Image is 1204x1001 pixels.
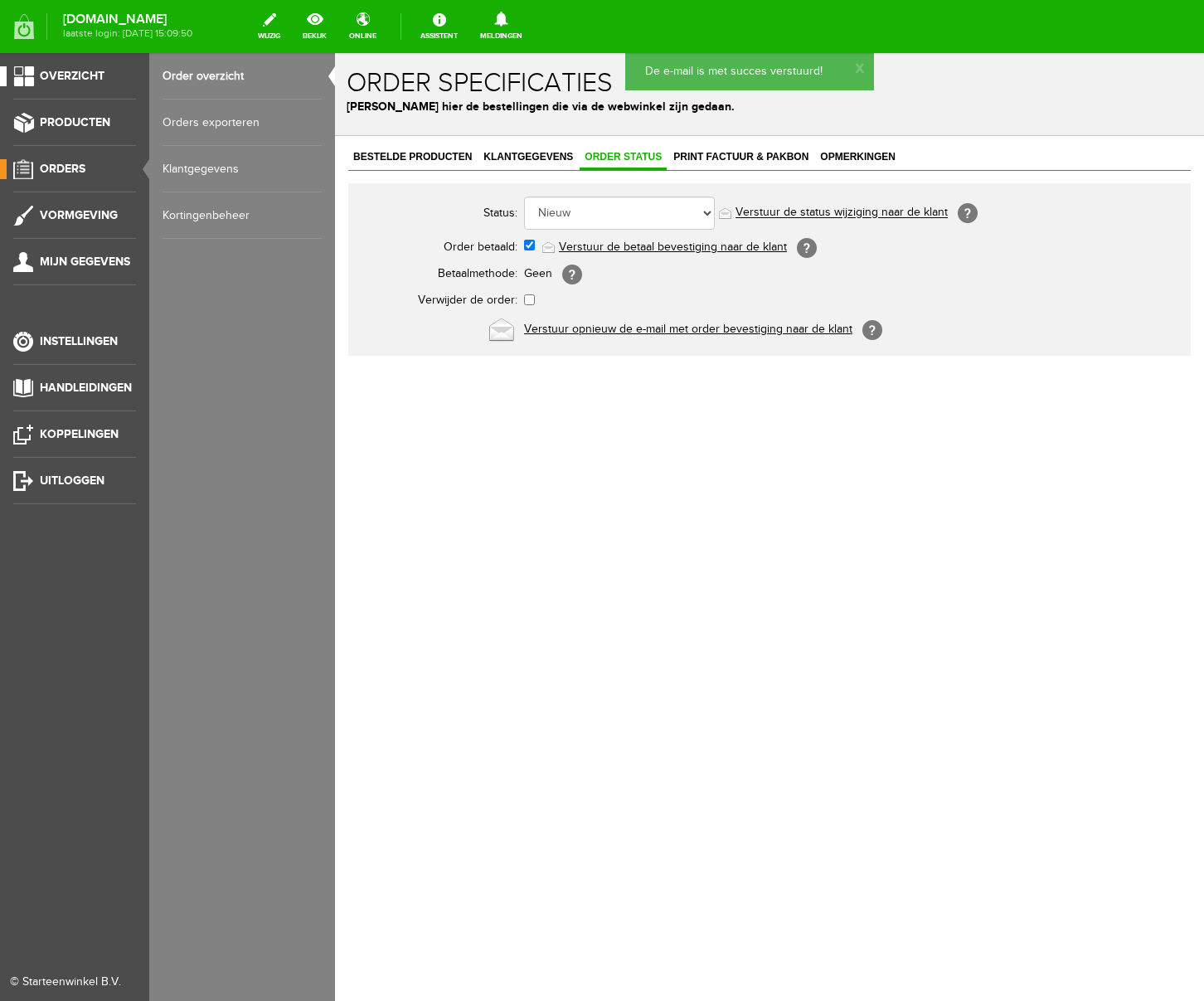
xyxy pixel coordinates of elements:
span: Mijn gegevens [40,255,130,269]
span: [?] [227,211,247,231]
a: Meldingen [470,8,532,45]
a: Verstuur de status wijziging naar de klant [401,153,613,167]
a: Order status [245,93,332,117]
span: Koppelingen [40,427,119,441]
th: Status: [23,140,189,180]
h1: Order specificaties [12,16,857,45]
a: Bestelde producten [13,93,142,117]
strong: [DOMAIN_NAME] [63,15,192,24]
a: Print factuur & pakbon [333,93,478,117]
a: x [521,6,529,22]
a: Orders exporteren [163,100,322,146]
a: Verstuur de betaal bevestiging naar de klant [224,187,452,201]
a: Assistent [410,8,468,45]
div: © Starteenwinkel B.V. [10,974,126,991]
p: De e-mail is met succes verstuurd! [310,10,519,27]
span: [?] [527,267,547,287]
span: Handleidingen [40,381,132,395]
span: Opmerkingen [480,98,566,109]
span: Orders [40,162,85,176]
span: Overzicht [40,69,104,83]
p: [PERSON_NAME] hier de bestellingen die via de webwinkel zijn gedaan. [12,45,857,62]
a: wijzig [248,8,290,45]
span: [?] [623,150,643,170]
span: Bestelde producten [13,98,142,109]
th: Verwijder de order: [23,235,189,261]
a: Opmerkingen [480,93,566,117]
span: Geen [189,214,217,227]
th: Order betaald: [23,180,189,208]
span: Vormgeving [40,208,118,222]
span: Instellingen [40,334,118,348]
a: Verstuur opnieuw de e-mail met order bevestiging naar de klant [189,270,517,283]
span: Uitloggen [40,474,104,488]
a: Order overzicht [163,53,322,100]
span: [?] [462,185,482,205]
span: Order status [245,98,332,109]
th: Betaalmethode: [23,208,189,235]
span: Print factuur & pakbon [333,98,478,109]
a: online [339,8,386,45]
span: Producten [40,115,110,129]
a: Kortingenbeheer [163,192,322,239]
span: laatste login: [DATE] 15:09:50 [63,29,192,38]
span: Klantgegevens [143,98,243,109]
a: Klantgegevens [143,93,243,117]
a: bekijk [293,8,337,45]
a: Klantgegevens [163,146,322,192]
